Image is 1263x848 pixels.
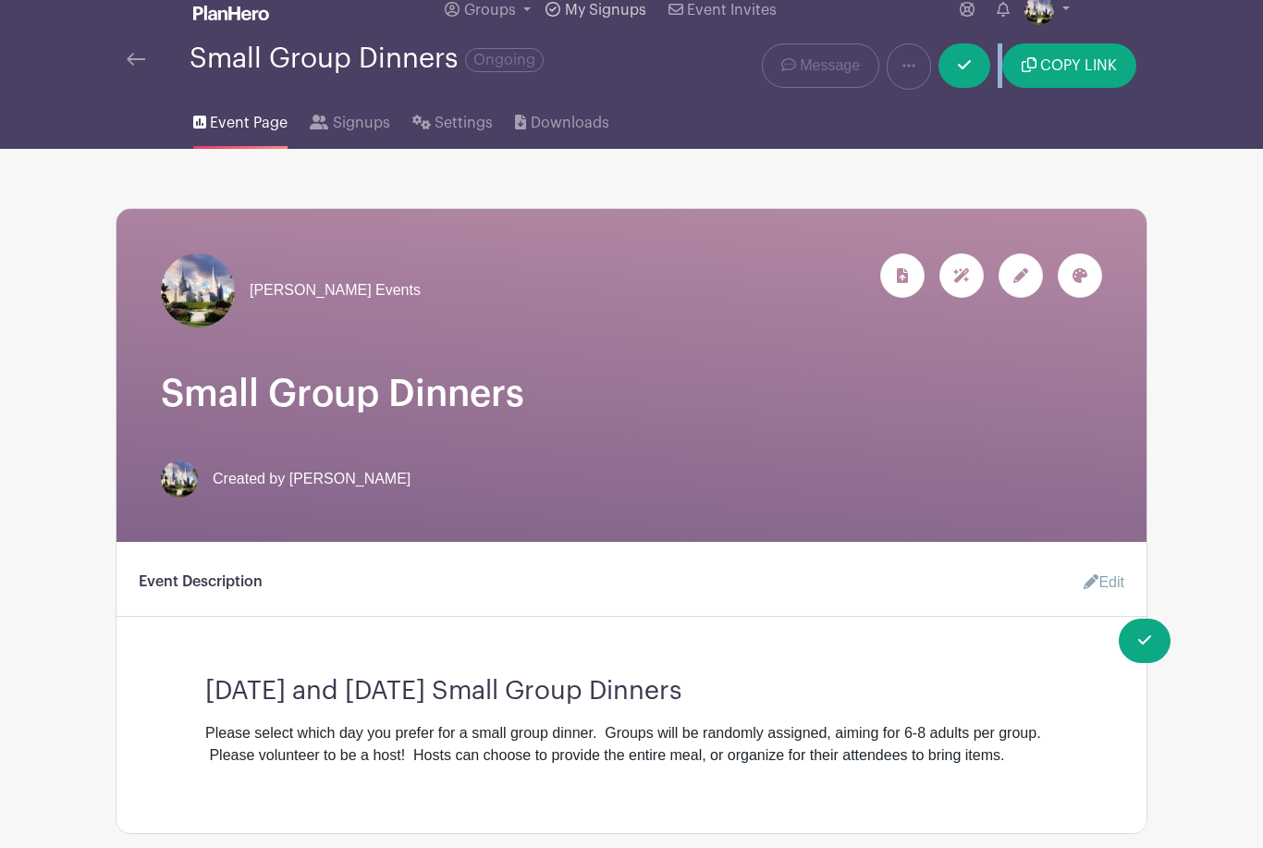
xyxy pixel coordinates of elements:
[161,253,421,327] a: [PERSON_NAME] Events
[210,112,288,134] span: Event Page
[800,55,860,77] span: Message
[205,661,1058,707] h3: [DATE] and [DATE] Small Group Dinners
[139,573,263,591] h6: Event Description
[687,3,777,18] span: Event Invites
[190,43,544,74] div: Small Group Dinners
[435,112,493,134] span: Settings
[464,3,516,18] span: Groups
[531,112,609,134] span: Downloads
[193,90,288,149] a: Event Page
[161,253,235,327] img: download%20(1).jpeg
[412,90,493,149] a: Settings
[1040,58,1117,73] span: COPY LINK
[515,90,608,149] a: Downloads
[310,90,389,149] a: Signups
[205,722,1058,767] div: Please select which day you prefer for a small group dinner. Groups will be randomly assigned, ai...
[213,468,411,490] span: Created by [PERSON_NAME]
[1069,564,1124,601] a: Edit
[762,43,879,88] a: Message
[333,112,390,134] span: Signups
[161,461,198,498] img: download%20(1).jpeg
[465,48,544,72] span: Ongoing
[565,3,646,18] span: My Signups
[127,53,145,66] img: back-arrow-29a5d9b10d5bd6ae65dc969a981735edf675c4d7a1fe02e03b50dbd4ba3cdb55.svg
[161,372,1102,416] h1: Small Group Dinners
[1002,43,1136,88] button: COPY LINK
[250,279,421,301] span: [PERSON_NAME] Events
[193,6,269,20] img: logo_white-6c42ec7e38ccf1d336a20a19083b03d10ae64f83f12c07503d8b9e83406b4c7d.svg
